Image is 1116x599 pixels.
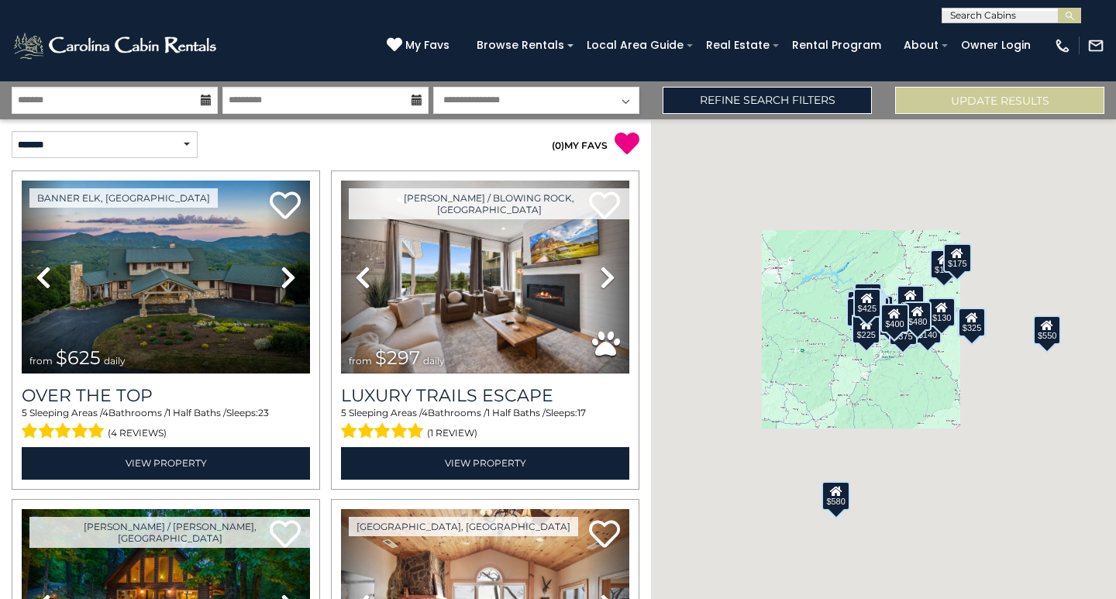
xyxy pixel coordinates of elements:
span: 5 [341,407,346,418]
a: (0)MY FAVS [552,139,608,151]
img: thumbnail_168695581.jpeg [341,181,629,374]
div: $175 [943,243,971,272]
a: [GEOGRAPHIC_DATA], [GEOGRAPHIC_DATA] [349,517,578,536]
div: $325 [958,308,986,337]
span: 1 Half Baths / [167,407,226,418]
div: $225 [852,315,880,344]
div: Sleeping Areas / Bathrooms / Sleeps: [341,406,629,443]
img: White-1-2.png [12,30,221,61]
a: Local Area Guide [579,33,691,57]
span: 5 [22,407,27,418]
span: 4 [422,407,428,418]
span: ( ) [552,139,564,151]
img: thumbnail_167153549.jpeg [22,181,310,374]
span: 0 [555,139,561,151]
span: (1 review) [427,423,477,443]
div: $175 [930,250,958,279]
div: $400 [880,303,908,332]
a: Luxury Trails Escape [341,385,629,406]
button: Update Results [895,87,1104,114]
a: Add to favorites [589,518,620,552]
span: daily [104,355,126,367]
img: phone-regular-white.png [1054,37,1071,54]
a: Over The Top [22,385,310,406]
img: mail-regular-white.png [1087,37,1104,54]
div: $375 [889,315,917,345]
div: $130 [928,298,956,327]
a: Banner Elk, [GEOGRAPHIC_DATA] [29,188,218,208]
a: Rental Program [784,33,889,57]
a: Owner Login [953,33,1038,57]
div: $125 [854,282,882,312]
a: [PERSON_NAME] / Blowing Rock, [GEOGRAPHIC_DATA] [349,188,629,219]
a: Refine Search Filters [663,87,872,114]
div: $140 [914,314,942,343]
a: About [896,33,946,57]
a: Real Estate [698,33,777,57]
span: 4 [102,407,108,418]
span: $625 [56,346,101,369]
div: $349 [897,285,925,315]
div: $425 [853,287,881,317]
span: (4 reviews) [108,423,167,443]
div: $580 [821,480,849,510]
span: 17 [577,407,586,418]
span: My Favs [405,37,449,53]
div: $230 [846,297,874,326]
div: $480 [904,301,932,330]
span: daily [423,355,445,367]
span: 23 [258,407,269,418]
a: View Property [341,447,629,479]
span: $297 [375,346,420,369]
span: 1 Half Baths / [487,407,546,418]
span: from [349,355,372,367]
div: $550 [1033,315,1061,344]
a: Browse Rentals [469,33,572,57]
a: [PERSON_NAME] / [PERSON_NAME], [GEOGRAPHIC_DATA] [29,517,310,548]
a: My Favs [387,37,453,54]
div: Sleeping Areas / Bathrooms / Sleeps: [22,406,310,443]
a: Add to favorites [270,190,301,223]
a: View Property [22,447,310,479]
span: from [29,355,53,367]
